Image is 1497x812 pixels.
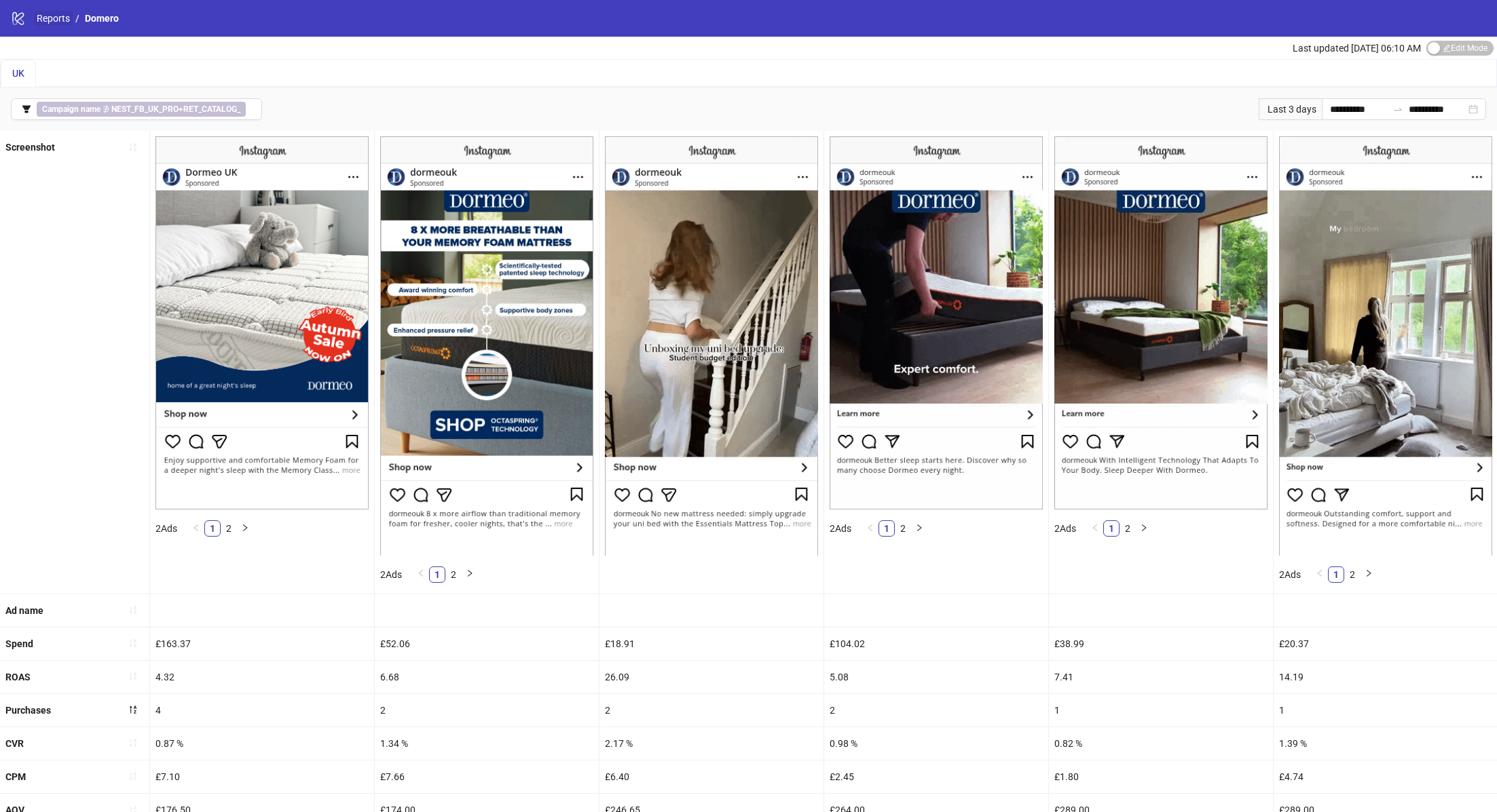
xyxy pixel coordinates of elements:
div: 2 [375,694,599,727]
div: 2 [824,694,1048,727]
li: 1 [204,520,221,537]
li: Next Page [911,520,927,537]
b: Spend [5,638,33,649]
span: swap-right [1392,104,1403,115]
div: 7.41 [1049,661,1273,693]
span: 2 Ads [1279,569,1301,580]
span: left [417,569,425,577]
a: 2 [1120,521,1135,536]
img: Screenshot 120232595614320274 [1054,136,1268,509]
div: £1.80 [1049,760,1273,793]
button: left [1312,566,1328,583]
div: £18.91 [599,627,824,660]
a: Reports [34,11,73,26]
b: Campaign name [42,104,100,114]
button: right [911,520,927,537]
button: right [1136,520,1152,537]
a: 2 [446,567,461,582]
li: 1 [879,520,895,537]
span: right [1140,524,1148,532]
span: 2 Ads [155,523,177,534]
span: UK [12,68,24,79]
li: 2 [1120,520,1136,537]
a: 1 [1104,521,1119,536]
li: 2 [1344,566,1361,583]
span: right [1365,569,1373,577]
div: 2 [599,694,824,727]
div: £6.40 [599,760,824,793]
li: Previous Page [188,520,204,537]
div: 4 [150,694,374,727]
span: sort-ascending [128,672,138,681]
span: sort-ascending [128,142,138,152]
span: 2 Ads [830,523,851,534]
div: £7.10 [150,760,374,793]
b: ROAS [5,672,31,682]
div: £163.37 [150,627,374,660]
div: 2.17 % [599,727,824,760]
button: left [413,566,429,583]
b: CPM [5,771,26,782]
b: Screenshot [5,142,55,153]
span: sort-descending [128,705,138,714]
li: Previous Page [862,520,879,537]
img: Screenshot 120234104158780274 [380,136,593,555]
div: £38.99 [1049,627,1273,660]
span: left [866,524,874,532]
button: right [462,566,478,583]
button: right [1361,566,1377,583]
li: Next Page [1136,520,1152,537]
a: 2 [895,521,910,536]
a: 2 [221,521,236,536]
a: 1 [205,521,220,536]
div: 4.32 [150,661,374,693]
div: 0.87 % [150,727,374,760]
span: sort-ascending [128,605,138,615]
li: Next Page [1361,566,1377,583]
li: 1 [1103,520,1120,537]
span: right [241,524,249,532]
button: Campaign name ∌ NEST_FB_UK_PRO+RET_CATALOG_ [11,98,262,120]
span: Last updated [DATE] 06:10 AM [1293,43,1421,54]
b: Ad name [5,605,43,616]
li: Next Page [462,566,478,583]
span: sort-ascending [128,771,138,781]
span: right [915,524,923,532]
li: Previous Page [1087,520,1103,537]
span: Domero [85,13,119,24]
span: 2 Ads [1054,523,1076,534]
li: 2 [895,520,911,537]
button: left [1087,520,1103,537]
span: sort-ascending [128,638,138,648]
div: £7.66 [375,760,599,793]
b: Purchases [5,705,51,716]
div: £2.45 [824,760,1048,793]
span: to [1392,104,1403,115]
span: filter [22,104,31,114]
li: Previous Page [413,566,429,583]
li: 1 [1328,566,1344,583]
div: 1.34 % [375,727,599,760]
a: 1 [1329,567,1344,582]
img: Screenshot 120231896496550274 [1279,136,1492,555]
a: 2 [1345,567,1360,582]
img: Screenshot 120234978046170274 [605,136,818,555]
button: left [188,520,204,537]
li: 1 [429,566,445,583]
span: right [466,569,474,577]
b: CVR [5,738,24,749]
div: 6.68 [375,661,599,693]
span: ∌ [37,102,246,117]
div: £52.06 [375,627,599,660]
img: Screenshot 120234104823960274 [155,136,369,509]
div: £104.02 [824,627,1048,660]
div: 0.82 % [1049,727,1273,760]
span: left [1316,569,1324,577]
li: Next Page [237,520,253,537]
li: Previous Page [1312,566,1328,583]
div: Last 3 days [1259,98,1322,120]
button: right [237,520,253,537]
a: 1 [430,567,445,582]
div: 26.09 [599,661,824,693]
span: 2 Ads [380,569,402,580]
